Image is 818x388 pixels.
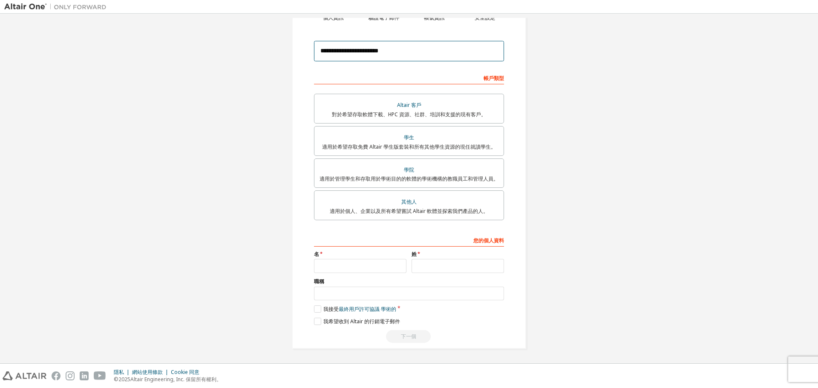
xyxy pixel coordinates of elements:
[80,371,89,380] img: linkedin.svg
[404,166,414,173] font: 學院
[369,14,399,21] font: 驗證電子郵件
[401,198,417,205] font: 其他人
[323,305,339,313] font: 我接受
[323,318,400,325] font: 我希望收到 Altair 的行銷電子郵件
[475,14,495,21] font: 安全設定
[381,305,396,313] font: 學術的
[114,376,118,383] font: ©
[473,237,504,244] font: 您的個人資料
[314,330,504,343] div: Read and acccept EULA to continue
[171,368,199,376] font: Cookie 同意
[404,134,414,141] font: 學生
[3,371,46,380] img: altair_logo.svg
[320,175,498,182] font: 適用於管理學生和存取用於學術目的的軟體的學術機構的教職員工和管理人員。
[66,371,75,380] img: instagram.svg
[323,14,343,21] font: 個人資訊
[4,3,111,11] img: 牽牛星一號
[339,305,380,313] font: 最終用戶許可協議
[322,143,496,150] font: 適用於希望存取免費 Altair 學生版套裝和所有其他學生資源的現任就讀學生。
[132,368,163,376] font: 網站使用條款
[114,368,124,376] font: 隱私
[330,207,488,215] font: 適用於個人、企業以及所有希望嘗試 Altair 軟體並探索我們產品的人。
[314,250,319,258] font: 名
[424,14,444,21] font: 帳號資訊
[52,371,60,380] img: facebook.svg
[484,75,504,82] font: 帳戶類型
[118,376,130,383] font: 2025
[412,250,417,258] font: 姓
[130,376,222,383] font: Altair Engineering, Inc. 保留所有權利。
[332,111,486,118] font: 對於希望存取軟體下載、HPC 資源、社群、培訓和支援的現有客戶。
[397,101,421,109] font: Altair 客戶
[314,278,324,285] font: 職稱
[94,371,106,380] img: youtube.svg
